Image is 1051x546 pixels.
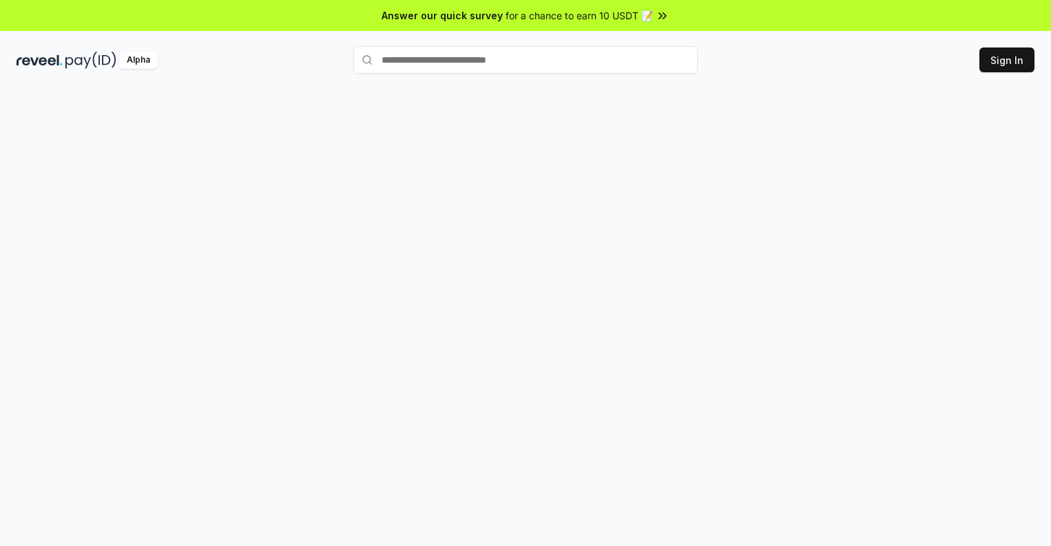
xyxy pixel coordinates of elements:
[119,52,158,69] div: Alpha
[17,52,63,69] img: reveel_dark
[382,8,503,23] span: Answer our quick survey
[65,52,116,69] img: pay_id
[979,48,1034,72] button: Sign In
[506,8,653,23] span: for a chance to earn 10 USDT 📝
